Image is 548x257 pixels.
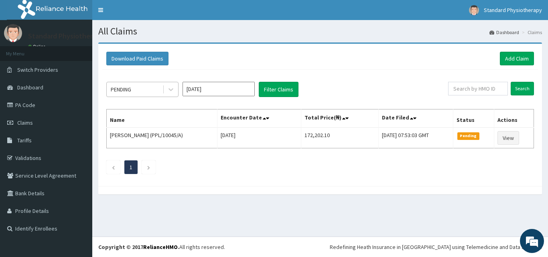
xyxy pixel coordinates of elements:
[28,32,104,40] p: Standard Physiotherapy
[259,82,298,97] button: Filter Claims
[143,243,178,251] a: RelianceHMO
[15,40,32,60] img: d_794563401_company_1708531726252_794563401
[301,127,378,148] td: 172,202.10
[183,82,255,96] input: Select Month and Year
[453,109,494,128] th: Status
[112,164,115,171] a: Previous page
[42,45,135,55] div: Chat with us now
[147,164,150,171] a: Next page
[4,172,153,200] textarea: Type your message and hit 'Enter'
[217,109,301,128] th: Encounter Date
[378,109,453,128] th: Date Filed
[511,82,534,95] input: Search
[489,29,519,36] a: Dashboard
[4,24,22,42] img: User Image
[132,4,151,23] div: Minimize live chat window
[484,6,542,14] span: Standard Physiotherapy
[217,127,301,148] td: [DATE]
[17,119,33,126] span: Claims
[17,66,58,73] span: Switch Providers
[17,84,43,91] span: Dashboard
[107,127,217,148] td: [PERSON_NAME] (PPL/10045/A)
[457,132,479,140] span: Pending
[520,29,542,36] li: Claims
[494,109,534,128] th: Actions
[301,109,378,128] th: Total Price(₦)
[497,131,519,145] a: View
[17,137,32,144] span: Tariffs
[98,26,542,36] h1: All Claims
[448,82,508,95] input: Search by HMO ID
[111,85,131,93] div: PENDING
[98,243,179,251] strong: Copyright © 2017 .
[92,237,548,257] footer: All rights reserved.
[130,164,132,171] a: Page 1 is your current page
[47,77,111,158] span: We're online!
[378,127,453,148] td: [DATE] 07:53:03 GMT
[330,243,542,251] div: Redefining Heath Insurance in [GEOGRAPHIC_DATA] using Telemedicine and Data Science!
[469,5,479,15] img: User Image
[500,52,534,65] a: Add Claim
[28,44,47,49] a: Online
[106,52,168,65] button: Download Paid Claims
[107,109,217,128] th: Name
